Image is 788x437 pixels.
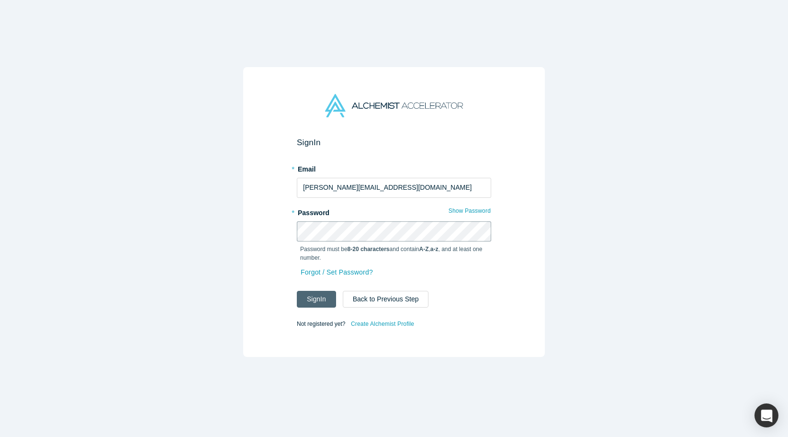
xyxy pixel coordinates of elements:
p: Password must be and contain , , and at least one number. [300,245,488,262]
strong: A-Z [419,246,429,253]
span: Not registered yet? [297,320,345,327]
strong: 8-20 characters [348,246,390,253]
label: Password [297,205,491,218]
a: Create Alchemist Profile [350,318,415,330]
strong: a-z [430,246,439,253]
button: SignIn [297,291,336,308]
img: Alchemist Accelerator Logo [325,94,463,117]
a: Forgot / Set Password? [300,264,373,281]
button: Back to Previous Step [343,291,429,308]
button: Show Password [448,205,491,217]
h2: Sign In [297,138,491,148]
label: Email [297,161,491,174]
